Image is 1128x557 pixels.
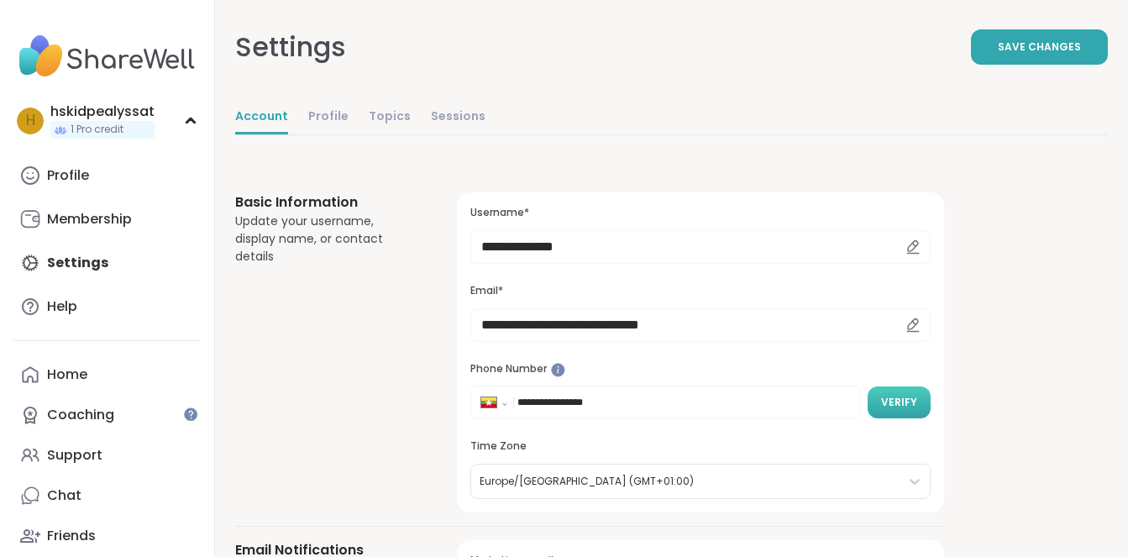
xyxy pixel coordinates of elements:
div: Membership [47,210,132,229]
a: Sessions [431,101,485,134]
h3: Basic Information [235,192,417,213]
span: Verify [881,395,917,410]
div: hskidpealyssat [50,102,155,121]
h3: Time Zone [470,439,931,454]
a: Membership [13,199,201,239]
h3: Email* [470,284,931,298]
div: Chat [47,486,81,505]
a: Topics [369,101,411,134]
iframe: Spotlight [551,363,565,377]
span: 1 Pro credit [71,123,123,137]
a: Friends [13,516,201,556]
span: h [26,110,35,132]
a: Support [13,435,201,476]
iframe: Spotlight [184,407,197,421]
div: Support [47,446,102,465]
img: ShareWell Nav Logo [13,27,201,86]
a: Profile [308,101,349,134]
a: Help [13,286,201,327]
h3: Username* [470,206,931,220]
div: Friends [47,527,96,545]
a: Profile [13,155,201,196]
div: Settings [235,27,346,67]
span: Save Changes [998,39,1081,55]
button: Save Changes [971,29,1108,65]
a: Home [13,355,201,395]
button: Verify [868,386,931,418]
div: Home [47,365,87,384]
a: Coaching [13,395,201,435]
h3: Phone Number [470,362,931,376]
div: Profile [47,166,89,185]
a: Chat [13,476,201,516]
div: Update your username, display name, or contact details [235,213,417,265]
div: Help [47,297,77,316]
div: Coaching [47,406,114,424]
a: Account [235,101,288,134]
